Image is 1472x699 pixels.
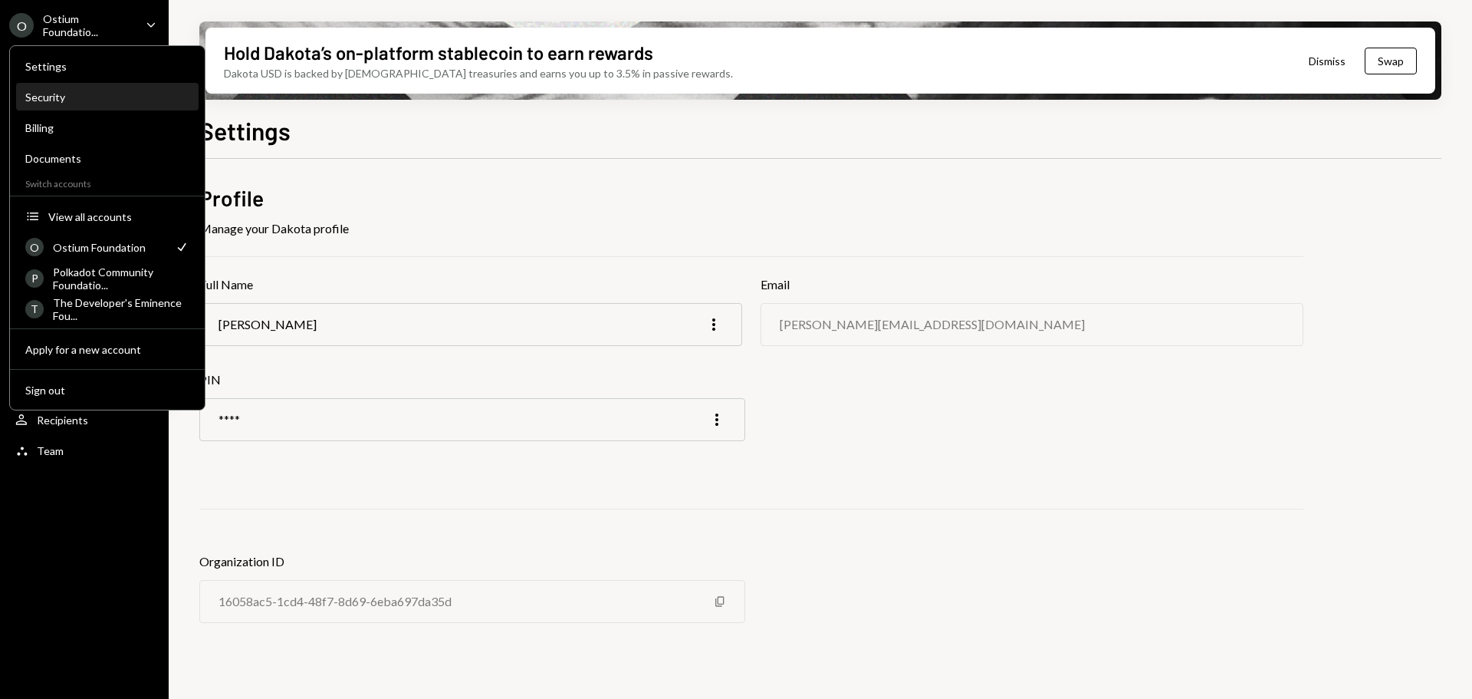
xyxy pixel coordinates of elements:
[199,371,745,389] h3: PIN
[9,437,159,464] a: Team
[224,65,733,81] div: Dakota USD is backed by [DEMOGRAPHIC_DATA] treasuries and earns you up to 3.5% in passive rewards.
[199,219,1303,238] div: Manage your Dakota profile
[9,406,159,434] a: Recipients
[25,238,44,256] div: O
[16,377,199,404] button: Sign out
[25,121,189,134] div: Billing
[219,594,452,608] div: 16058ac5-1cd4-48f7-8d69-6eba697da35d
[16,114,199,141] a: Billing
[1290,43,1365,79] button: Dismiss
[25,300,44,318] div: T
[37,414,88,427] div: Recipients
[199,552,745,571] h3: Organization ID
[16,83,199,110] a: Security
[16,52,199,80] a: Settings
[219,317,317,331] div: [PERSON_NAME]
[761,275,1303,294] h3: Email
[224,40,653,65] div: Hold Dakota’s on-platform stablecoin to earn rewards
[16,144,199,172] a: Documents
[25,269,44,288] div: P
[199,115,291,146] h1: Settings
[780,317,1085,331] div: [PERSON_NAME][EMAIL_ADDRESS][DOMAIN_NAME]
[16,336,199,364] button: Apply for a new account
[25,343,189,356] div: Apply for a new account
[43,12,133,38] div: Ostium Foundatio...
[16,264,199,292] a: PPolkadot Community Foundatio...
[53,265,189,292] div: Polkadot Community Foundatio...
[10,175,205,190] div: Switch accounts
[9,13,34,38] div: O
[199,275,742,294] h3: Full Name
[53,296,189,322] div: The Developer's Eminence Fou...
[199,183,1303,213] h2: Profile
[48,210,189,223] div: View all accounts
[25,91,189,104] div: Security
[16,203,199,231] button: View all accounts
[16,295,199,322] a: TThe Developer's Eminence Fou...
[25,152,189,165] div: Documents
[37,444,64,457] div: Team
[25,60,189,73] div: Settings
[25,384,189,397] div: Sign out
[53,241,165,254] div: Ostium Foundation
[1365,48,1417,74] button: Swap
